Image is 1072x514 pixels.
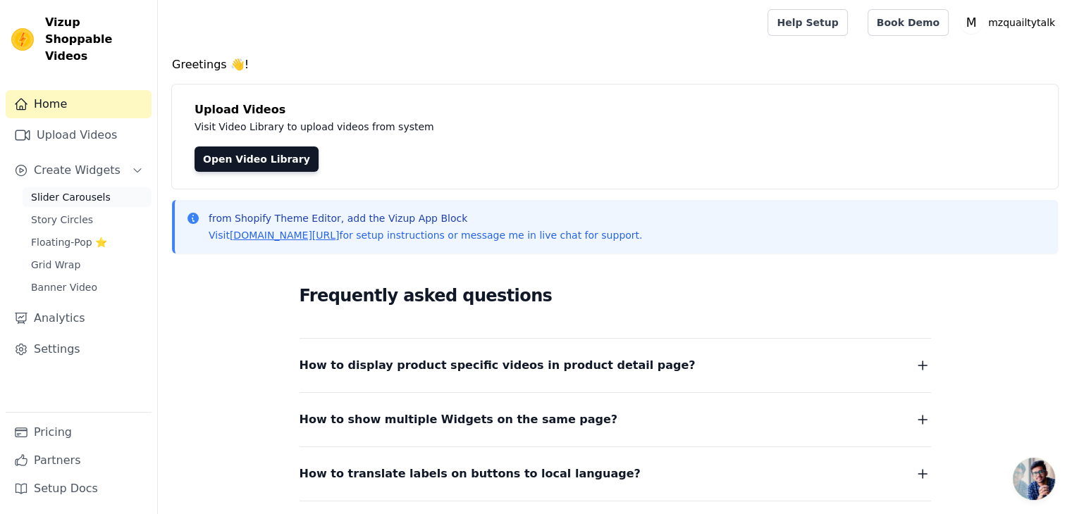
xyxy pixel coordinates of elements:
[6,446,152,475] a: Partners
[768,9,847,36] a: Help Setup
[966,15,977,30] text: M
[209,211,642,225] p: from Shopify Theme Editor, add the Vizup App Block
[23,255,152,275] a: Grid Wrap
[230,230,340,241] a: [DOMAIN_NAME][URL]
[31,213,93,227] span: Story Circles
[23,210,152,230] a: Story Circles
[6,156,152,184] button: Create Widgets
[23,277,152,297] a: Banner Video
[300,410,931,430] button: How to show multiple Widgets on the same page?
[300,410,618,430] span: How to show multiple Widgets on the same page?
[31,235,107,249] span: Floating-Pop ⭐
[982,10,1061,35] p: mzquailtytalk
[195,118,826,135] p: Visit Video Library to upload videos from system
[6,304,152,332] a: Analytics
[300,282,931,310] h2: Frequently asked questions
[1013,458,1055,500] a: Open chat
[300,464,931,484] button: How to translate labels on buttons to local language?
[209,228,642,242] p: Visit for setup instructions or message me in live chat for support.
[23,187,152,207] a: Slider Carousels
[300,356,931,375] button: How to display product specific videos in product detail page?
[6,418,152,446] a: Pricing
[195,146,319,172] a: Open Video Library
[6,90,152,118] a: Home
[31,190,111,204] span: Slider Carousels
[868,9,949,36] a: Book Demo
[34,162,121,179] span: Create Widgets
[11,28,34,51] img: Vizup
[6,335,152,363] a: Settings
[300,356,696,375] span: How to display product specific videos in product detail page?
[6,475,152,503] a: Setup Docs
[31,280,97,294] span: Banner Video
[960,10,1061,35] button: M mzquailtytalk
[23,232,152,252] a: Floating-Pop ⭐
[45,14,146,65] span: Vizup Shoppable Videos
[6,121,152,149] a: Upload Videos
[31,258,80,272] span: Grid Wrap
[172,56,1058,73] h4: Greetings 👋!
[300,464,641,484] span: How to translate labels on buttons to local language?
[195,101,1035,118] h4: Upload Videos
